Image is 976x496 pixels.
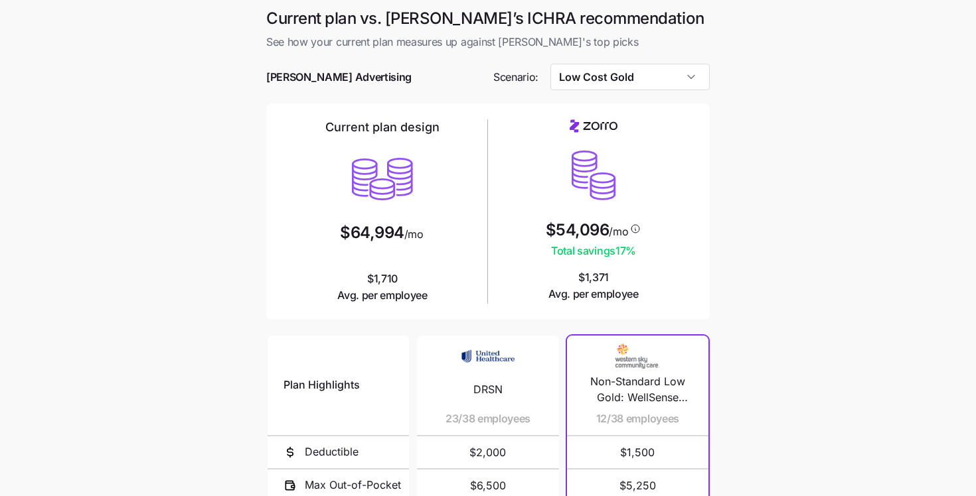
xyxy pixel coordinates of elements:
[266,8,710,29] h1: Current plan vs. [PERSON_NAME]’s ICHRA recommendation
[461,343,515,369] img: Carrier
[583,373,692,406] span: Non-Standard Low Gold: WellSense Clarity Gold 1500
[596,410,679,427] span: 12/38 employees
[266,69,412,86] span: [PERSON_NAME] Advertising
[305,444,359,460] span: Deductible
[609,226,628,237] span: /mo
[404,229,424,239] span: /mo
[266,34,710,50] span: See how your current plan measures up against [PERSON_NAME]'s top picks
[473,381,503,398] span: DRSN
[546,222,610,238] span: $54,096
[548,269,639,302] span: $1,371
[305,477,401,493] span: Max Out-of-Pocket
[611,343,664,369] img: Carrier
[340,225,404,241] span: $64,994
[325,119,440,135] h2: Current plan design
[546,243,642,259] span: Total savings 17 %
[493,69,538,86] span: Scenario:
[446,410,530,427] span: 23/38 employees
[284,377,360,393] span: Plan Highlights
[337,271,428,304] span: $1,710
[337,287,428,304] span: Avg. per employee
[433,436,542,468] span: $2,000
[548,286,639,302] span: Avg. per employee
[583,436,692,468] span: $1,500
